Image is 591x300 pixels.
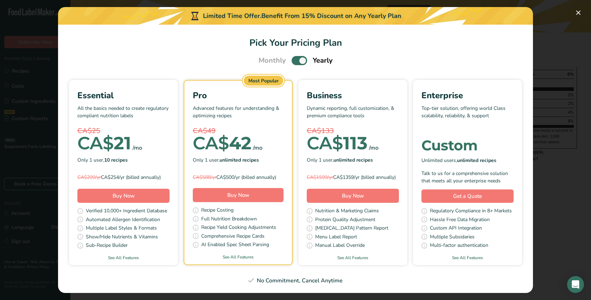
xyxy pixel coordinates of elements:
b: unlimited recipes [333,157,373,163]
div: CA$25 [77,126,170,136]
span: Multiple Subsidaries [430,233,475,242]
button: Buy Now [77,189,170,203]
span: CA$588/yr [193,174,216,181]
span: Recipe Yield Cooking Adjustments [201,224,276,232]
div: Talk to us for a comprehensive solution that meets all your enterprise needs [421,170,514,185]
p: All the basics needed to create regulatory compliant nutrition labels [77,105,170,126]
div: Benefit From 15% Discount on Any Yearly Plan [261,11,401,21]
b: unlimited recipes [457,157,496,164]
h1: Pick Your Pricing Plan [66,36,525,50]
div: Open Intercom Messenger [567,276,584,293]
div: /mo [253,144,262,152]
span: Multiple Label Styles & Formats [86,224,157,233]
a: See All Features [184,254,292,260]
a: See All Features [298,255,407,261]
span: Only 1 user, [77,156,128,164]
a: Get a Quote [421,189,514,203]
span: Only 1 user, [307,156,373,164]
div: 113 [307,136,368,150]
span: Sub-Recipe Builder [86,242,128,250]
span: Comprehensive Recipe Cards [201,232,265,241]
span: Buy Now [342,192,364,199]
span: Buy Now [113,192,135,199]
span: Menu Label Report [315,233,357,242]
span: CA$ [307,132,343,154]
div: Enterprise [421,89,514,102]
div: CA$1359/yr (billed annually) [307,174,399,181]
span: Buy Now [227,192,249,199]
div: Essential [77,89,170,102]
span: Multi-factor authentication [430,242,488,250]
div: Pro [193,89,284,102]
span: CA$ [193,132,229,154]
span: [MEDICAL_DATA] Pattern Report [315,224,388,233]
div: Custom [421,138,514,152]
p: Dynamic reporting, full customization, & premium compliance tools [307,105,399,126]
div: Most Popular [244,76,283,86]
span: Unlimited users, [421,157,496,164]
div: 21 [77,136,131,150]
div: No Commitment, Cancel Anytime [66,276,525,285]
button: Buy Now [193,188,284,202]
div: CA$133 [307,126,399,136]
p: Advanced features for understanding & optimizing recipes [193,105,284,126]
span: Automated Allergen Identification [86,216,160,225]
span: Nutrition & Marketing Claims [315,207,379,216]
div: CA$49 [193,126,284,136]
span: CA$1599/yr [307,174,333,181]
span: Custom API Integration [430,224,482,233]
span: Manual Label Override [315,242,365,250]
a: See All Features [69,255,178,261]
span: Show/Hide Nutrients & Vitamins [86,233,158,242]
span: CA$ [77,132,114,154]
b: unlimited recipes [220,157,259,163]
span: AI Enabled Spec Sheet Parsing [201,241,269,250]
span: Only 1 user, [193,156,259,164]
span: Monthly [259,55,286,66]
div: Limited Time Offer. [58,7,533,25]
span: CA$299/yr [77,174,101,181]
span: Yearly [313,55,333,66]
div: /mo [133,144,142,152]
span: Hassle Free Data Migration [430,216,490,225]
div: Business [307,89,399,102]
a: See All Features [413,255,522,261]
div: CA$254/yr (billed annually) [77,174,170,181]
span: Protein Quality Adjustment [315,216,375,225]
div: 42 [193,136,252,150]
button: Buy Now [307,189,399,203]
span: Verified 10,000+ Ingredient Database [86,207,167,216]
p: Top-tier solution, offering world Class scalability, reliability, & support [421,105,514,126]
b: 10 recipes [104,157,128,163]
span: Get a Quote [453,192,482,200]
div: /mo [369,144,379,152]
span: Full Nutrition Breakdown [201,215,257,224]
div: CA$500/yr (billed annually) [193,174,284,181]
span: Recipe Costing [201,206,234,215]
span: Regulatory Compliance in 8+ Markets [430,207,512,216]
